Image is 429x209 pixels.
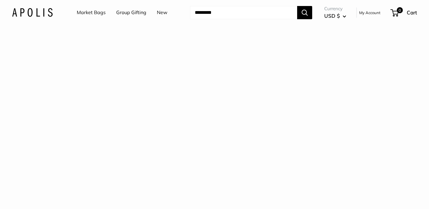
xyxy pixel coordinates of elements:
[324,5,346,13] span: Currency
[397,7,403,13] span: 0
[297,6,312,19] button: Search
[12,8,53,17] img: Apolis
[391,8,417,17] a: 0 Cart
[359,9,381,16] a: My Account
[407,9,417,16] span: Cart
[190,6,297,19] input: Search...
[324,11,346,21] button: USD $
[116,8,146,17] a: Group Gifting
[324,13,340,19] span: USD $
[157,8,167,17] a: New
[77,8,106,17] a: Market Bags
